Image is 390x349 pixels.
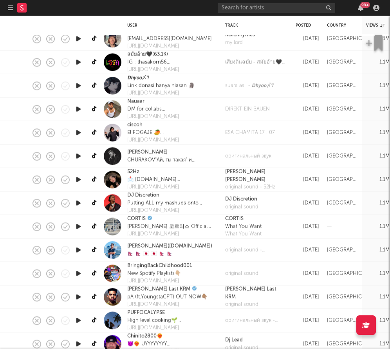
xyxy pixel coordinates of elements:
[225,82,274,90] a: suara asli - 𝘿𝙝𝙮𝙤𝙤〆𝟕
[127,243,212,250] a: [PERSON_NAME]([DOMAIN_NAME])
[327,104,358,114] div: [GEOGRAPHIC_DATA]
[127,309,165,317] a: PUFFOCALYPSE
[127,277,192,285] a: [URL][DOMAIN_NAME]
[127,23,213,28] div: User
[296,23,315,28] div: Posted
[225,168,288,183] a: [PERSON_NAME] [PERSON_NAME]
[127,183,217,191] a: [URL][DOMAIN_NAME]
[327,23,354,28] div: Country
[127,137,217,144] a: [URL][DOMAIN_NAME]
[366,222,390,231] div: 1.1M
[366,23,385,28] div: Views
[225,152,271,160] a: оригинальный звук
[127,286,190,293] a: [PERSON_NAME] Last KRM
[296,222,319,231] div: [DATE]
[296,339,319,349] div: [DATE]
[127,324,202,332] a: [URL][DOMAIN_NAME]
[127,43,212,50] a: [URL][DOMAIN_NAME]
[127,176,217,183] div: 📩 [DOMAIN_NAME][EMAIL_ADDRESS][DOMAIN_NAME]
[296,292,319,302] div: [DATE]
[296,269,319,278] div: [DATE]
[225,39,255,47] a: my lord
[127,90,195,97] div: [URL][DOMAIN_NAME]
[127,301,208,309] a: [URL][DOMAIN_NAME]
[127,230,217,238] a: [URL][DOMAIN_NAME]
[225,230,262,238] a: What You Want
[225,203,258,211] a: original sound
[127,51,168,59] a: สมัยอ้าย🖤(63.1K)
[296,151,319,161] div: [DATE]
[225,58,288,66] a: เสียงต้นฉบับ - สมัยอ้าย🖤(63.1K)
[360,2,370,8] div: 99 +
[127,113,179,121] div: [URL][DOMAIN_NAME]
[366,151,390,161] div: 1.1M
[225,336,258,344] div: Dj Lead
[327,292,380,302] div: [GEOGRAPHIC_DATA]
[327,245,358,255] div: [GEOGRAPHIC_DATA]
[127,215,146,223] a: CORTIS
[366,81,390,90] div: 1.1M
[296,316,319,325] div: [DATE]
[366,198,390,208] div: 1.1M
[127,149,168,157] a: [PERSON_NAME]
[127,129,217,137] div: El FOGAJE 🥭 ESA CHAMITA - Ciscoh (tema promocional) ⬇️⬇️⬇️
[127,317,202,324] div: High level cooking🌱 Advertising — contact via DM ☮ More recipes on Patreon 👇
[127,207,217,215] a: [URL][DOMAIN_NAME]
[127,35,212,43] div: [EMAIL_ADDRESS][DOMAIN_NAME]
[127,98,144,106] a: Nauaar
[127,340,204,348] div: 😈❤️‍🔥 UYYYYYYYY FOLLOW @CHINITO2800MUSIC
[366,175,390,184] div: 1.1M
[296,34,319,43] div: [DATE]
[327,339,380,349] div: [GEOGRAPHIC_DATA]
[366,128,390,137] div: 1.1M
[327,128,358,137] div: [GEOGRAPHIC_DATA]
[225,317,288,324] a: оригинальный звук - PUFFOCALYPSE
[127,58,214,66] div: IG : thasakorn56 รับโปรโมทเพลง ต่างๆ👇 ทุกประเภท 👇 .
[225,105,270,113] div: DIREKT EIN BAUEN
[296,58,319,67] div: [DATE]
[366,269,390,278] div: 1.1M
[127,223,217,230] div: [PERSON_NAME] 코르티스 Official TikTok Lead Single 'What You Want' out now!
[296,128,319,137] div: [DATE]
[127,66,214,74] a: [URL][DOMAIN_NAME]
[225,129,275,137] a: ESA CHAMITA 17 . 07
[127,333,163,340] a: Chinito2800❤️‍🔥
[225,196,258,203] a: DJ Discretion
[296,81,319,90] div: [DATE]
[327,198,358,208] div: [GEOGRAPHIC_DATA]
[127,121,143,129] a: ciscoh
[127,270,192,277] div: New Spotify Playlists👇🏼
[225,215,262,230] a: CORTISWhat You Want
[327,316,358,325] div: [GEOGRAPHIC_DATA]
[218,3,335,13] input: Search for artists
[366,58,390,67] div: 1.1M
[327,269,380,278] div: [GEOGRAPHIC_DATA]
[366,316,390,325] div: 1.1M
[225,183,288,191] div: original sound - 52Hz
[127,262,192,270] a: BringingBackChildhood001
[225,246,288,254] a: original sound - [PERSON_NAME]([DOMAIN_NAME])
[127,156,217,164] div: CHURAKOV"Ай, ты такая" и "Отражение" в сети
[127,250,212,258] div: 🇳🇵 🇳🇵 🇯🇵 🇯🇵 🇳🇵 🇳🇵
[127,168,139,176] a: 52Hz
[327,58,358,67] div: [GEOGRAPHIC_DATA]
[127,74,150,82] a: 𝘿𝙝𝙮𝙤𝙤〆𝟕
[225,301,288,309] a: original sound
[127,105,179,113] div: DM for collabs Insta:nauaar22 Twitch:nauaar DIREKT EIN BAUEN!!!
[127,192,159,200] a: DJ Discretion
